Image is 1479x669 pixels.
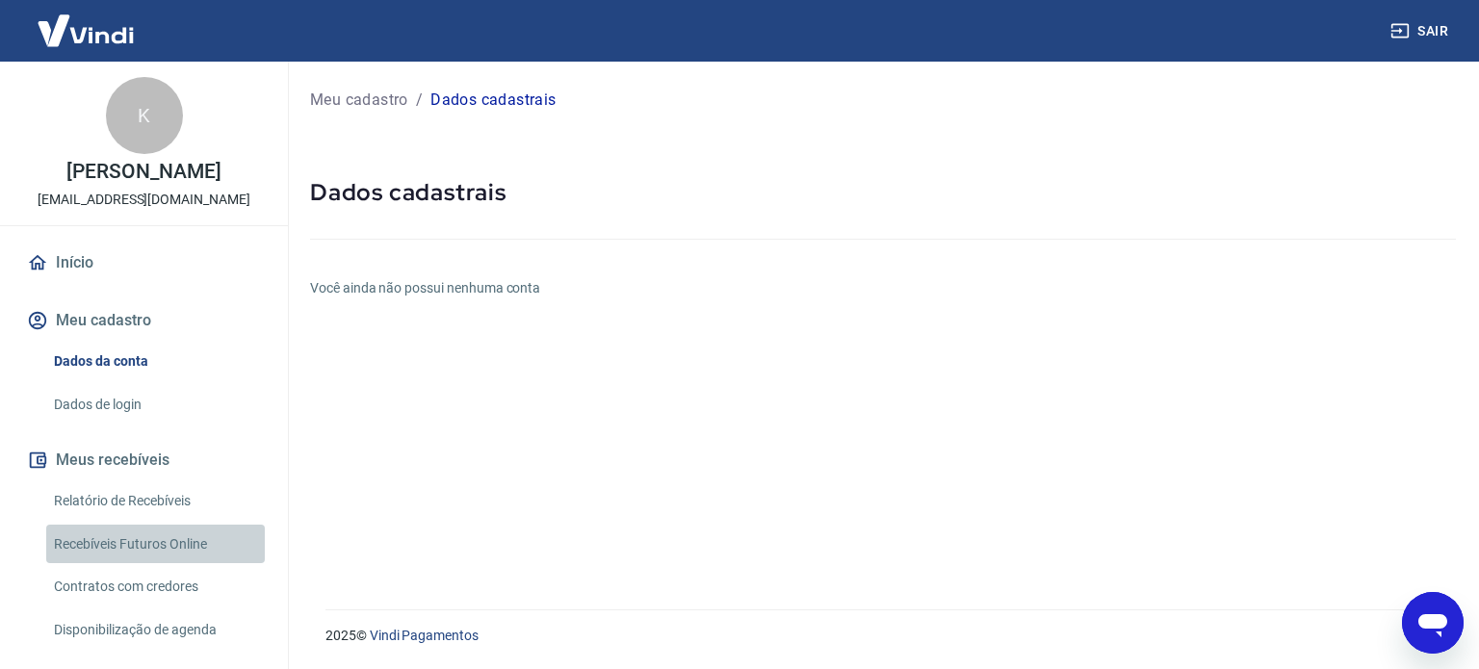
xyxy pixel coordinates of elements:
[23,299,265,342] button: Meu cadastro
[66,162,221,182] p: [PERSON_NAME]
[370,628,479,643] a: Vindi Pagamentos
[46,385,265,425] a: Dados de login
[23,242,265,284] a: Início
[23,439,265,481] button: Meus recebíveis
[1387,13,1456,49] button: Sair
[416,89,423,112] p: /
[310,278,1456,298] h6: Você ainda não possui nenhuma conta
[46,481,265,521] a: Relatório de Recebíveis
[46,342,265,381] a: Dados da conta
[106,77,183,154] div: K
[46,525,265,564] a: Recebíveis Futuros Online
[310,177,1456,208] h5: Dados cadastrais
[430,89,556,112] p: Dados cadastrais
[310,89,408,112] a: Meu cadastro
[23,1,148,60] img: Vindi
[46,567,265,606] a: Contratos com credores
[325,626,1433,646] p: 2025 ©
[38,190,250,210] p: [EMAIL_ADDRESS][DOMAIN_NAME]
[46,610,265,650] a: Disponibilização de agenda
[1402,592,1464,654] iframe: Botão para abrir a janela de mensagens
